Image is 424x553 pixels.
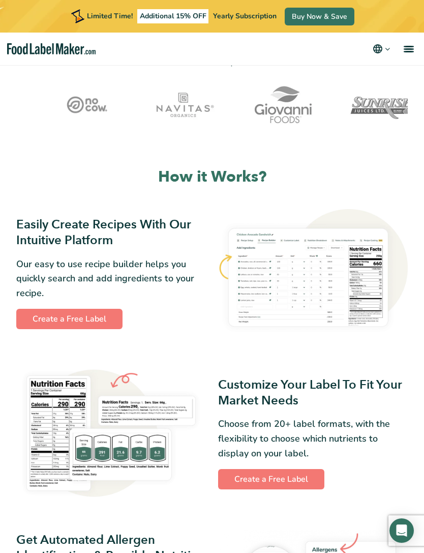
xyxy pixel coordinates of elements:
h3: Customize Your Label To Fit Your Market Needs [218,377,408,409]
a: Create a Free Label [218,469,324,489]
button: Change language [372,43,391,55]
span: Limited Time! [87,11,133,21]
h2: How it Works? [16,167,408,187]
div: Open Intercom Messenger [389,518,414,543]
span: Additional 15% OFF [137,9,209,23]
a: Buy Now & Save [285,8,354,25]
p: Our easy to use recipe builder helps you quickly search and add ingredients to your recipe. [16,257,206,301]
h3: Easily Create Recipes With Our Intuitive Platform [16,217,206,248]
a: Food Label Maker homepage [7,43,96,55]
a: Create a Free Label [16,309,123,329]
p: Choose from 20+ label formats, with the flexibility to choose which nutrients to display on your ... [218,417,408,460]
span: Yearly Subscription [213,11,277,21]
a: menu [391,33,424,65]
